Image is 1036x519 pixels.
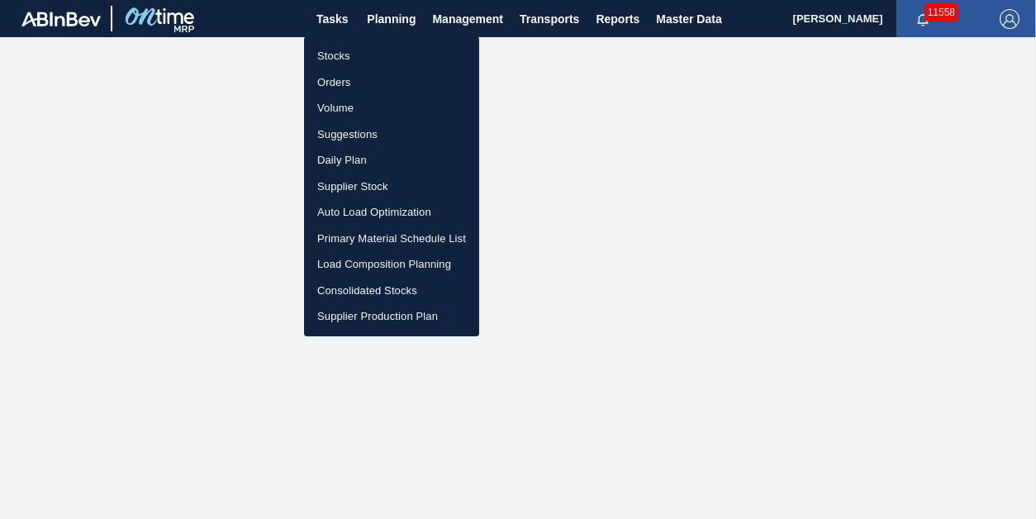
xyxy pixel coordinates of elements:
[304,278,479,304] a: Consolidated Stocks
[304,147,479,174] a: Daily Plan
[304,199,479,226] a: Auto Load Optimization
[304,43,479,69] a: Stocks
[304,69,479,96] a: Orders
[304,303,479,330] a: Supplier Production Plan
[304,251,479,278] a: Load Composition Planning
[304,95,479,121] a: Volume
[304,174,479,200] a: Supplier Stock
[304,121,479,148] a: Suggestions
[304,226,479,252] a: Primary Material Schedule List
